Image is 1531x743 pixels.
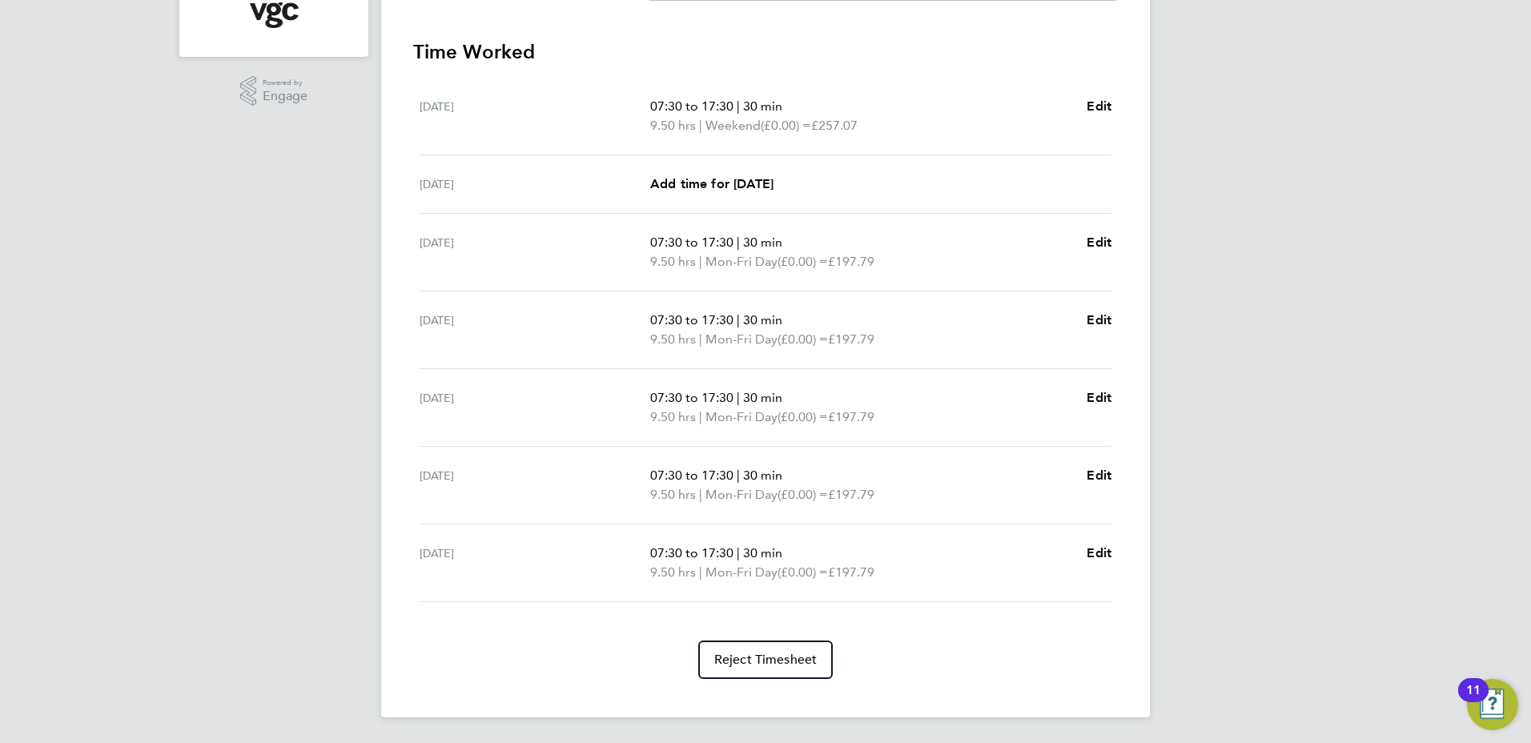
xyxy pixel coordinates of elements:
[650,235,733,250] span: 07:30 to 17:30
[737,98,740,114] span: |
[1087,545,1111,560] span: Edit
[1087,390,1111,405] span: Edit
[705,408,778,427] span: Mon-Fri Day
[737,235,740,250] span: |
[737,390,740,405] span: |
[1467,679,1518,730] button: Open Resource Center, 11 new notifications
[413,39,1118,65] h3: Time Worked
[1087,98,1111,114] span: Edit
[699,118,702,133] span: |
[420,233,650,271] div: [DATE]
[420,97,650,135] div: [DATE]
[420,175,650,194] div: [DATE]
[263,90,307,103] span: Engage
[778,331,828,347] span: (£0.00) =
[650,468,733,483] span: 07:30 to 17:30
[761,118,811,133] span: (£0.00) =
[650,390,733,405] span: 07:30 to 17:30
[650,312,733,327] span: 07:30 to 17:30
[699,254,702,269] span: |
[420,311,650,349] div: [DATE]
[743,390,782,405] span: 30 min
[699,331,702,347] span: |
[1087,97,1111,116] a: Edit
[699,564,702,580] span: |
[737,468,740,483] span: |
[650,331,696,347] span: 9.50 hrs
[650,564,696,580] span: 9.50 hrs
[828,409,874,424] span: £197.79
[743,235,782,250] span: 30 min
[778,487,828,502] span: (£0.00) =
[778,409,828,424] span: (£0.00) =
[714,652,818,668] span: Reject Timesheet
[743,545,782,560] span: 30 min
[240,76,308,106] a: Powered byEngage
[778,564,828,580] span: (£0.00) =
[811,118,858,133] span: £257.07
[828,564,874,580] span: £197.79
[420,466,650,504] div: [DATE]
[420,544,650,582] div: [DATE]
[705,485,778,504] span: Mon-Fri Day
[1087,233,1111,252] a: Edit
[705,563,778,582] span: Mon-Fri Day
[650,176,774,191] span: Add time for [DATE]
[828,254,874,269] span: £197.79
[699,409,702,424] span: |
[1466,690,1481,711] div: 11
[778,254,828,269] span: (£0.00) =
[1087,388,1111,408] a: Edit
[650,98,733,114] span: 07:30 to 17:30
[705,330,778,349] span: Mon-Fri Day
[737,312,740,327] span: |
[699,487,702,502] span: |
[698,641,834,679] button: Reject Timesheet
[650,254,696,269] span: 9.50 hrs
[650,409,696,424] span: 9.50 hrs
[1087,312,1111,327] span: Edit
[737,545,740,560] span: |
[420,388,650,427] div: [DATE]
[650,118,696,133] span: 9.50 hrs
[828,487,874,502] span: £197.79
[1087,544,1111,563] a: Edit
[263,76,307,90] span: Powered by
[1087,311,1111,330] a: Edit
[650,487,696,502] span: 9.50 hrs
[199,2,349,28] a: Go to home page
[743,468,782,483] span: 30 min
[828,331,874,347] span: £197.79
[743,98,782,114] span: 30 min
[705,252,778,271] span: Mon-Fri Day
[250,2,299,28] img: vgcgroup-logo-retina.png
[705,116,761,135] span: Weekend
[1087,466,1111,485] a: Edit
[743,312,782,327] span: 30 min
[650,175,774,194] a: Add time for [DATE]
[650,545,733,560] span: 07:30 to 17:30
[1087,468,1111,483] span: Edit
[1087,235,1111,250] span: Edit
